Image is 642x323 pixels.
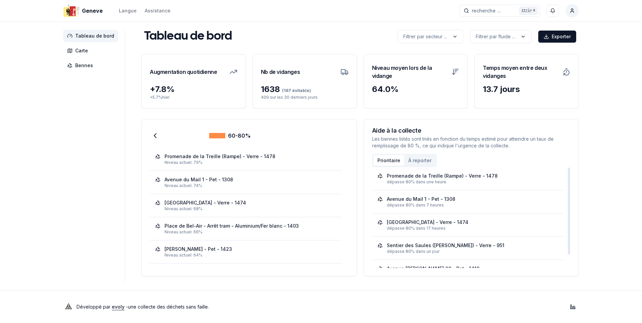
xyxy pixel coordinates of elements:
[387,202,559,208] div: dépasse 80% dans 7 heures
[63,3,79,19] img: Geneve Logo
[63,7,105,15] a: Geneve
[459,5,540,17] button: recherche ...Ctrl+K
[77,302,209,312] p: Développé par - une collecte des déchets sans faille .
[372,136,571,149] p: Les bennes listés sont triés en fonction du temps estimé pour atteindre un taux de remplissage de...
[261,95,349,100] p: 409 sur les 30 derniers jours
[63,302,74,312] img: Evoly Logo
[472,7,501,14] span: recherche ...
[387,179,559,185] div: dépasse 80% dans une heure
[373,155,404,166] button: Prioritaire
[165,153,275,160] div: Promenade de la Treille (Rampe) - Verre - 1478
[387,226,559,231] div: dépasse 80% dans 17 heures
[82,7,103,15] span: Geneve
[476,33,515,40] p: Filtrer par fluide ...
[150,62,217,81] h3: Augmentation quotidienne
[209,132,251,140] div: 60-80%
[261,62,300,81] h3: Nb de vidanges
[483,62,558,81] h3: Temps moyen entre deux vidanges
[155,199,336,212] a: [GEOGRAPHIC_DATA] - Verre - 1474Niveau actuel: 68%
[75,62,93,69] span: Bennes
[155,176,336,188] a: Avenue du Mail 1 - Pet - 1308Niveau actuel: 74%
[377,173,559,185] a: Promenade de la Treille (Rampe) - Verre - 1478dépasse 80% dans une heure
[165,246,232,252] div: [PERSON_NAME] - Pet - 1423
[387,173,498,179] div: Promenade de la Treille (Rampe) - Verre - 1478
[261,84,349,95] div: 1638
[280,88,311,93] span: (167 évitable)
[165,206,336,212] div: Niveau actuel: 68%
[75,47,88,54] span: Carte
[387,196,455,202] div: Avenue du Mail 1 - Pet - 1308
[538,31,576,43] button: Exporter
[165,176,233,183] div: Avenue du Mail 1 - Pet - 1308
[155,223,336,235] a: Place de Bel-Air - Arrêt tram - Aluminium/Fer blanc - 1403Niveau actuel: 66%
[150,95,237,100] p: + 5.7 % hier
[377,242,559,254] a: Sentier des Saules ([PERSON_NAME]) - Verre - 951dépasse 80% dans un jour
[119,7,137,15] button: Langue
[404,155,435,166] button: À reporter
[372,84,460,95] div: 64.0 %
[470,30,532,43] button: label
[377,265,559,277] a: Avenue [PERSON_NAME] 20 - Pet - 1418
[119,7,137,14] div: Langue
[165,199,246,206] div: [GEOGRAPHIC_DATA] - Verre - 1474
[63,45,121,57] a: Carte
[144,30,232,43] h1: Tableau de bord
[63,59,121,72] a: Bennes
[377,196,559,208] a: Avenue du Mail 1 - Pet - 1308dépasse 80% dans 7 heures
[387,242,504,249] div: Sentier des Saules ([PERSON_NAME]) - Verre - 951
[75,33,114,39] span: Tableau de bord
[483,84,570,95] div: 13.7 jours
[165,160,336,165] div: Niveau actuel: 79%
[372,128,571,134] h3: Aide à la collecte
[372,62,448,81] h3: Niveau moyen lors de la vidange
[398,30,463,43] button: label
[387,219,468,226] div: [GEOGRAPHIC_DATA] - Verre - 1474
[150,84,237,95] div: + 7.8 %
[387,249,559,254] div: dépasse 80% dans un jour
[165,183,336,188] div: Niveau actuel: 74%
[155,246,336,258] a: [PERSON_NAME] - Pet - 1423Niveau actuel: 64%
[377,219,559,231] a: [GEOGRAPHIC_DATA] - Verre - 1474dépasse 80% dans 17 heures
[165,223,299,229] div: Place de Bel-Air - Arrêt tram - Aluminium/Fer blanc - 1403
[165,229,336,235] div: Niveau actuel: 66%
[112,304,125,310] a: evoly
[145,7,171,15] a: Assistance
[403,33,447,40] p: Filtrer par secteur ...
[155,153,336,165] a: Promenade de la Treille (Rampe) - Verre - 1478Niveau actuel: 79%
[63,30,121,42] a: Tableau de bord
[165,252,336,258] div: Niveau actuel: 64%
[387,265,479,272] div: Avenue [PERSON_NAME] 20 - Pet - 1418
